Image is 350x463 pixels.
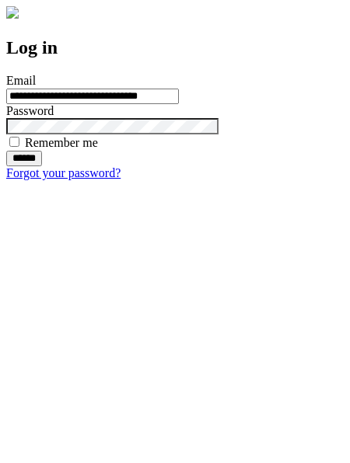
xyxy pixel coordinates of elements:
[6,104,54,117] label: Password
[6,6,19,19] img: logo-4e3dc11c47720685a147b03b5a06dd966a58ff35d612b21f08c02c0306f2b779.png
[6,37,344,58] h2: Log in
[6,166,121,179] a: Forgot your password?
[6,74,36,87] label: Email
[25,136,98,149] label: Remember me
